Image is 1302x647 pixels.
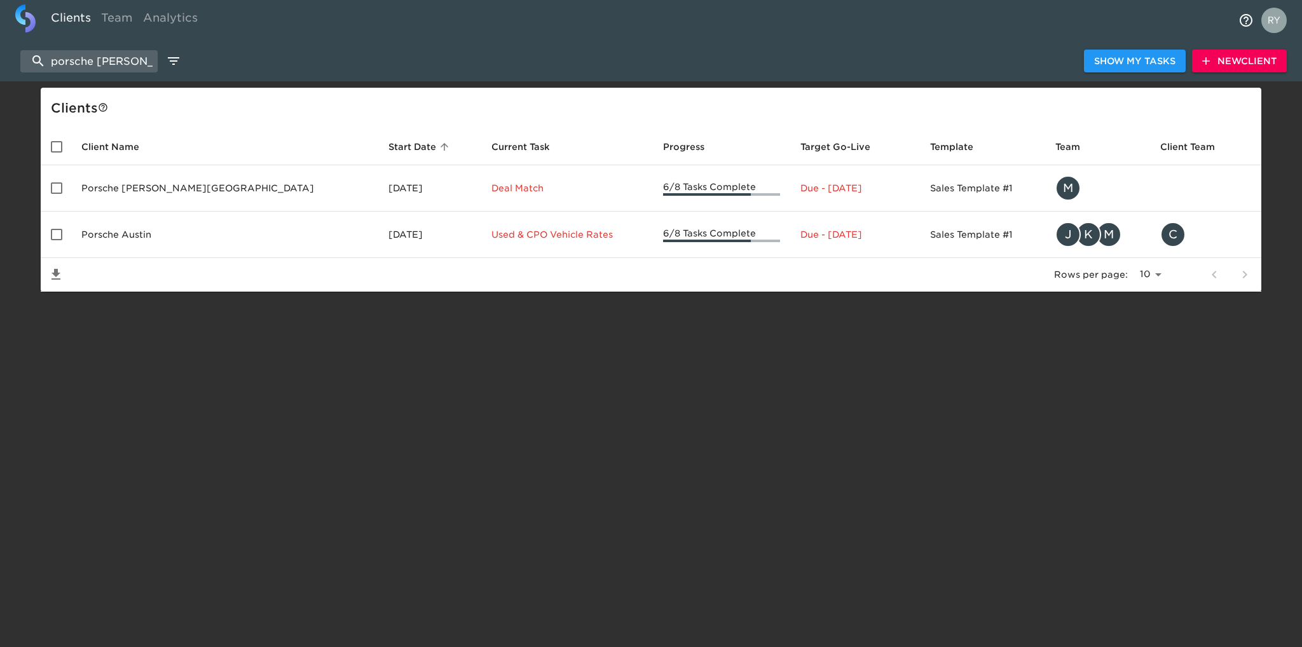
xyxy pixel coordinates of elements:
p: Rows per page: [1054,268,1128,281]
div: M [1096,222,1121,247]
span: Target Go-Live [800,139,887,154]
span: Template [930,139,990,154]
span: New Client [1202,53,1277,69]
a: Clients [46,4,96,36]
div: justin.gervais@roadster.com, kevin.dodt@roadster.com, matthew.young@roadster.com [1055,222,1140,247]
button: Save List [41,259,71,290]
button: edit [163,50,184,72]
button: Show My Tasks [1084,50,1186,73]
td: [DATE] [378,212,481,258]
button: NewClient [1192,50,1287,73]
td: Porsche Austin [71,212,378,258]
div: K [1076,222,1101,247]
td: 6/8 Tasks Complete [653,165,790,212]
td: Sales Template #1 [920,165,1045,212]
td: Porsche [PERSON_NAME][GEOGRAPHIC_DATA] [71,165,378,212]
svg: This is a list of all of your clients and clients shared with you [98,102,108,112]
span: Start Date [388,139,453,154]
span: Progress [663,139,721,154]
span: Client Name [81,139,156,154]
table: enhanced table [41,128,1261,292]
div: Client s [51,98,1256,118]
span: Show My Tasks [1094,53,1175,69]
a: Analytics [138,4,203,36]
div: J [1055,222,1081,247]
span: This is the next Task in this Hub that should be completed [491,139,550,154]
input: search [20,50,158,72]
td: 6/8 Tasks Complete [653,212,790,258]
p: Due - [DATE] [800,228,910,241]
p: Due - [DATE] [800,182,910,194]
p: Used & CPO Vehicle Rates [491,228,643,241]
p: Deal Match [491,182,643,194]
select: rows per page [1133,265,1166,284]
span: Calculated based on the start date and the duration of all Tasks contained in this Hub. [800,139,870,154]
td: [DATE] [378,165,481,212]
img: logo [15,4,36,32]
div: mike.crothers@roadster.com [1055,175,1140,201]
a: Team [96,4,138,36]
button: notifications [1231,5,1261,36]
div: cames@porscheaustin.com [1160,222,1251,247]
div: C [1160,222,1186,247]
div: M [1055,175,1081,201]
img: Profile [1261,8,1287,33]
span: Current Task [491,139,566,154]
span: Team [1055,139,1097,154]
span: Client Team [1160,139,1231,154]
td: Sales Template #1 [920,212,1045,258]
